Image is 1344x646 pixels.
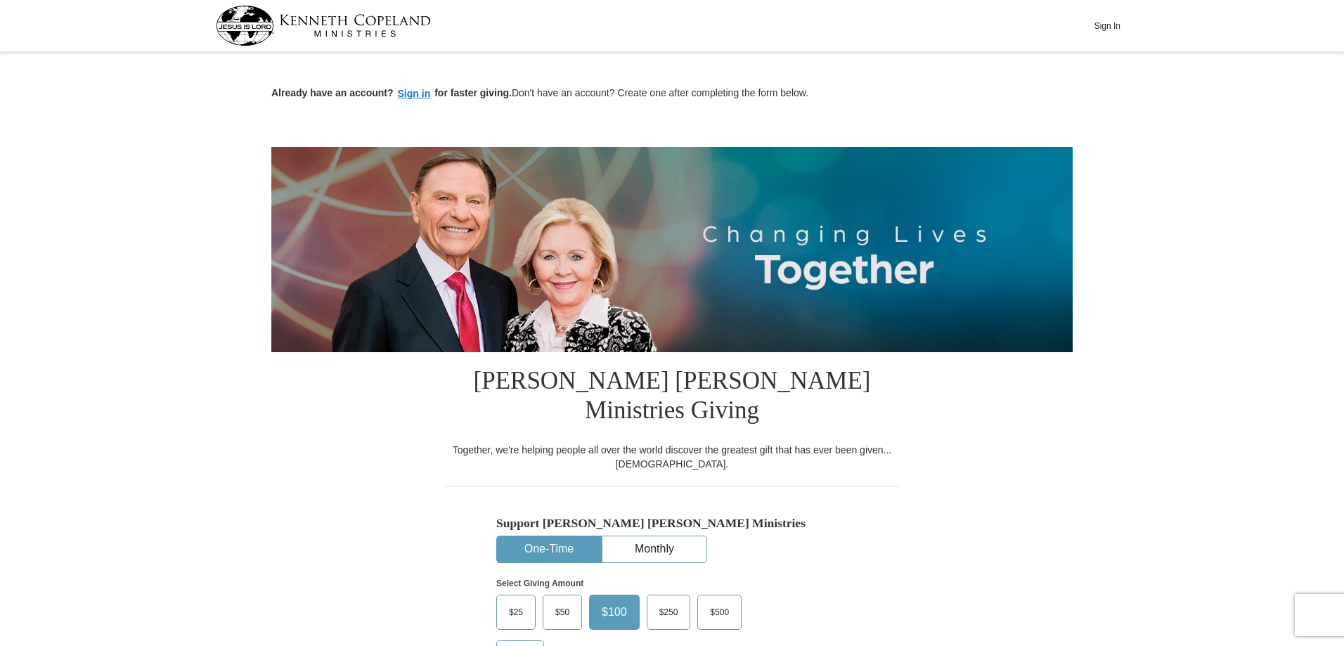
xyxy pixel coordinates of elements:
[394,86,435,102] button: Sign in
[548,602,576,623] span: $50
[444,443,900,471] div: Together, we're helping people all over the world discover the greatest gift that has ever been g...
[502,602,530,623] span: $25
[271,86,1073,102] p: Don't have an account? Create one after completing the form below.
[496,579,583,588] strong: Select Giving Amount
[703,602,736,623] span: $500
[444,352,900,443] h1: [PERSON_NAME] [PERSON_NAME] Ministries Giving
[652,602,685,623] span: $250
[496,516,848,531] h5: Support [PERSON_NAME] [PERSON_NAME] Ministries
[602,536,706,562] button: Monthly
[497,536,601,562] button: One-Time
[595,602,634,623] span: $100
[216,6,431,46] img: kcm-header-logo.svg
[1086,15,1128,37] button: Sign In
[271,87,512,98] strong: Already have an account? for faster giving.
